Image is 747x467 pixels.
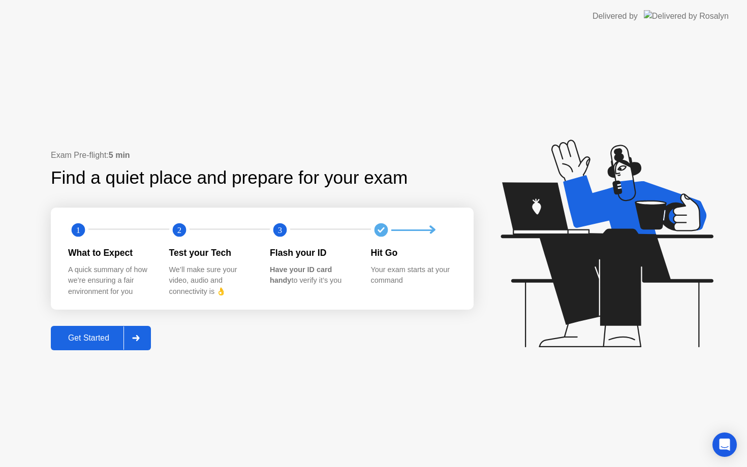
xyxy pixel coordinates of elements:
[54,333,123,343] div: Get Started
[169,264,254,297] div: We’ll make sure your video, audio and connectivity is 👌
[177,225,181,235] text: 2
[371,246,456,259] div: Hit Go
[270,264,355,286] div: to verify it’s you
[270,265,332,285] b: Have your ID card handy
[76,225,80,235] text: 1
[644,10,729,22] img: Delivered by Rosalyn
[371,264,456,286] div: Your exam starts at your command
[270,246,355,259] div: Flash your ID
[51,326,151,350] button: Get Started
[278,225,282,235] text: 3
[712,432,737,457] div: Open Intercom Messenger
[51,149,474,161] div: Exam Pre-flight:
[51,164,409,191] div: Find a quiet place and prepare for your exam
[68,264,153,297] div: A quick summary of how we’re ensuring a fair environment for you
[169,246,254,259] div: Test your Tech
[593,10,638,22] div: Delivered by
[68,246,153,259] div: What to Expect
[109,151,130,159] b: 5 min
